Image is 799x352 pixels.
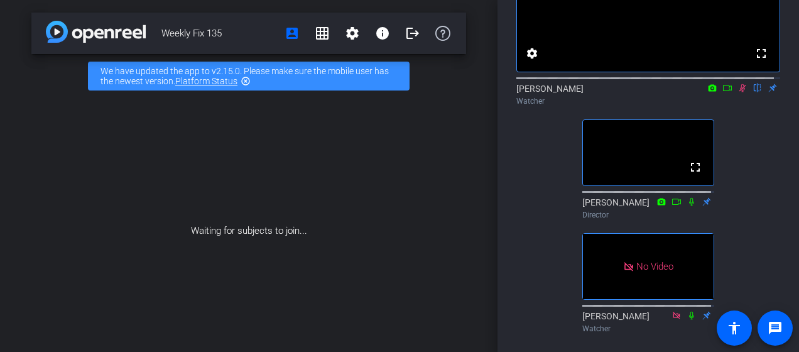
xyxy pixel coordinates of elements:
[285,26,300,41] mat-icon: account_box
[754,46,769,61] mat-icon: fullscreen
[516,82,780,107] div: [PERSON_NAME]
[582,310,714,334] div: [PERSON_NAME]
[175,76,237,86] a: Platform Status
[582,196,714,221] div: [PERSON_NAME]
[516,96,780,107] div: Watcher
[688,160,703,175] mat-icon: fullscreen
[241,76,251,86] mat-icon: highlight_off
[768,321,783,336] mat-icon: message
[161,21,277,46] span: Weekly Fix 135
[582,209,714,221] div: Director
[46,21,146,43] img: app-logo
[315,26,330,41] mat-icon: grid_on
[88,62,410,91] div: We have updated the app to v2.15.0. Please make sure the mobile user has the newest version.
[636,260,673,272] span: No Video
[582,323,714,334] div: Watcher
[375,26,390,41] mat-icon: info
[405,26,420,41] mat-icon: logout
[727,321,742,336] mat-icon: accessibility
[525,46,540,61] mat-icon: settings
[345,26,360,41] mat-icon: settings
[750,82,765,93] mat-icon: flip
